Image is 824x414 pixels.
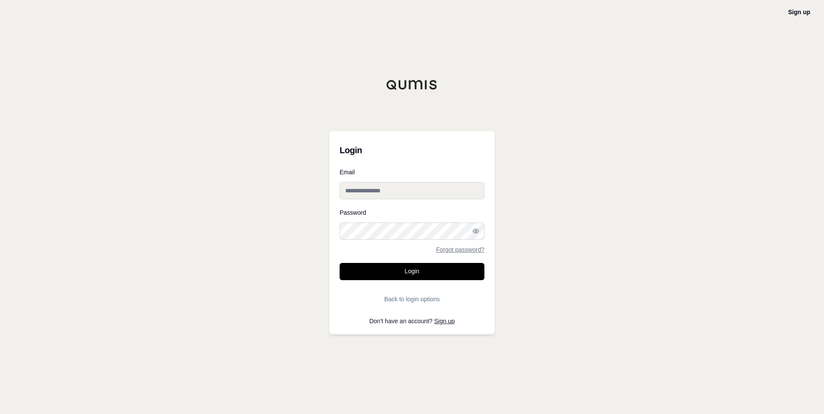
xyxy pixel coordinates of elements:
[436,247,484,253] a: Forgot password?
[340,169,484,175] label: Email
[340,210,484,216] label: Password
[340,318,484,324] p: Don't have an account?
[434,318,455,324] a: Sign up
[340,263,484,280] button: Login
[340,290,484,308] button: Back to login options
[340,142,484,159] h3: Login
[788,9,810,15] a: Sign up
[386,80,438,90] img: Qumis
